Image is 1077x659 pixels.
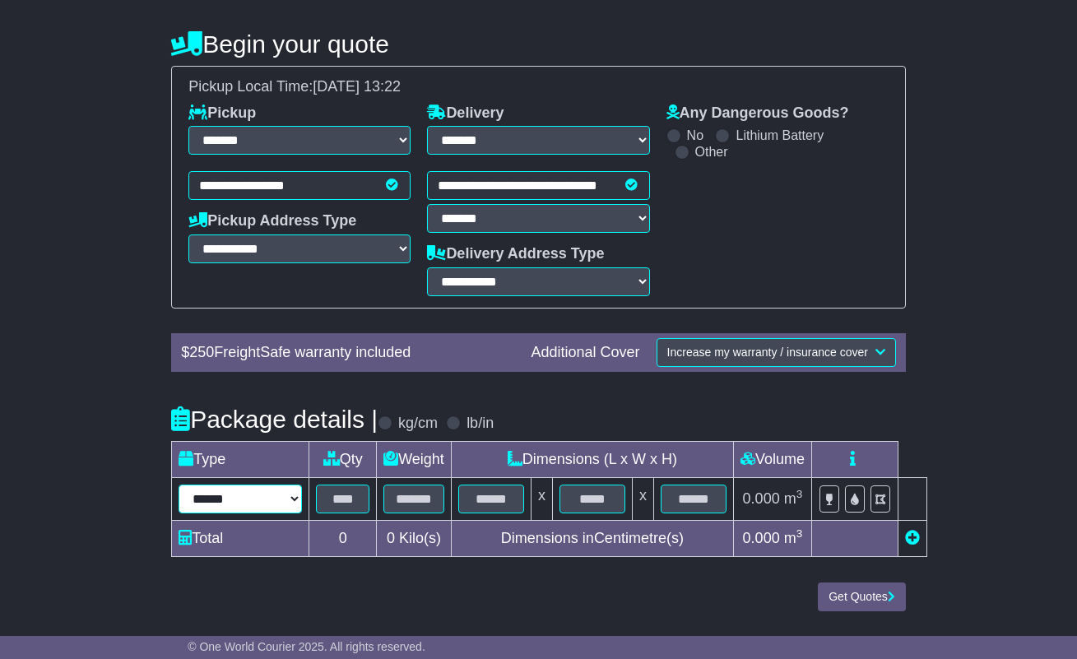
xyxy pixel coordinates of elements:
span: 0 [387,530,395,546]
label: Any Dangerous Goods? [666,104,849,123]
label: Delivery Address Type [427,245,604,263]
td: Total [172,521,309,557]
td: Dimensions in Centimetre(s) [451,521,733,557]
label: lb/in [467,415,494,433]
sup: 3 [796,488,803,500]
label: Lithium Battery [736,128,824,143]
label: Delivery [427,104,504,123]
td: x [531,478,552,521]
h4: Package details | [171,406,378,433]
td: Weight [377,442,452,478]
span: [DATE] 13:22 [313,78,401,95]
span: 250 [189,344,214,360]
span: m [784,530,803,546]
button: Increase my warranty / insurance cover [657,338,896,367]
h4: Begin your quote [171,30,906,58]
label: kg/cm [398,415,438,433]
span: 0.000 [743,530,780,546]
td: 0 [309,521,377,557]
label: Other [695,144,728,160]
td: x [632,478,653,521]
span: Increase my warranty / insurance cover [667,346,868,359]
label: Pickup [188,104,256,123]
sup: 3 [796,527,803,540]
div: Pickup Local Time: [180,78,897,96]
a: Add new item [905,530,920,546]
td: Volume [733,442,811,478]
span: © One World Courier 2025. All rights reserved. [188,640,425,653]
button: Get Quotes [818,582,906,611]
td: Kilo(s) [377,521,452,557]
label: Pickup Address Type [188,212,356,230]
div: $ FreightSafe warranty included [173,344,522,362]
div: Additional Cover [523,344,648,362]
label: No [687,128,703,143]
span: m [784,490,803,507]
span: 0.000 [743,490,780,507]
td: Qty [309,442,377,478]
td: Type [172,442,309,478]
td: Dimensions (L x W x H) [451,442,733,478]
